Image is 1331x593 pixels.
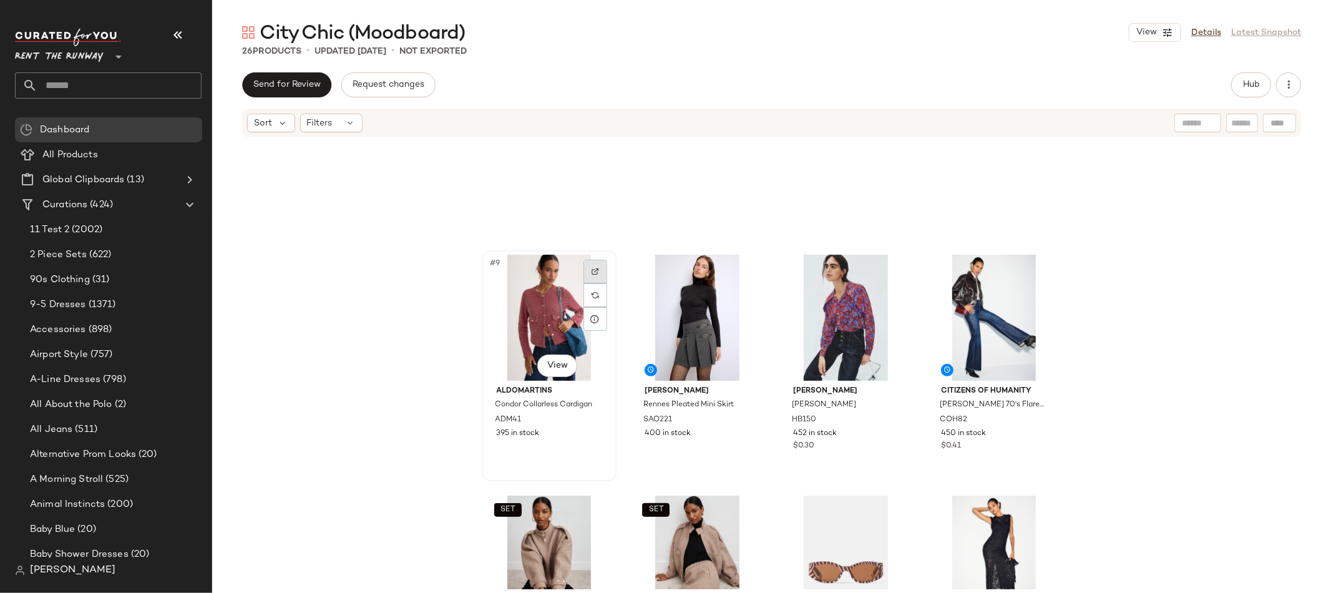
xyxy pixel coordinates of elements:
span: View [547,361,568,371]
span: A Morning Stroll [30,473,103,487]
span: Global Clipboards [42,173,124,187]
span: (622) [87,248,112,262]
span: Sort [254,117,272,130]
span: [PERSON_NAME] 70's Flare [PERSON_NAME] [940,399,1045,411]
span: City Chic (Moodboard) [260,21,465,46]
span: Hub [1242,80,1260,90]
p: Not Exported [399,45,467,58]
span: A-Line Dresses [30,373,100,387]
span: View [1136,27,1157,37]
span: [PERSON_NAME] [30,563,115,578]
span: All About the Polo [30,398,112,412]
span: Alternative Prom Looks [30,448,136,462]
span: $0.30 [793,441,814,452]
img: SAO221.jpg [635,255,760,381]
button: Request changes [341,72,435,97]
span: 2 Piece Sets [30,248,87,262]
span: $0.41 [941,441,961,452]
span: #9 [489,257,503,270]
span: 400 in stock [645,428,691,439]
span: Rent the Runway [15,42,104,65]
span: Animal Instincts [30,497,105,512]
span: Request changes [352,80,424,90]
span: (798) [100,373,126,387]
span: (898) [86,323,112,337]
span: 450 in stock [941,428,986,439]
span: 452 in stock [793,428,837,439]
span: (20) [136,448,157,462]
span: 90s Clothing [30,273,90,287]
span: (31) [90,273,110,287]
span: 395 in stock [497,428,540,439]
span: SET [648,506,664,514]
img: svg%3e [20,124,32,136]
img: HB150.jpg [783,255,909,381]
span: Curations [42,198,87,212]
span: [PERSON_NAME] [645,386,750,397]
span: (2) [112,398,126,412]
span: • [306,44,310,59]
button: Hub [1231,72,1271,97]
span: (13) [124,173,144,187]
button: SET [494,503,522,517]
button: View [537,355,577,377]
span: (2002) [69,223,102,237]
span: Citizens of Humanity [941,386,1046,397]
span: Condor Collarless Cardigan [495,399,593,411]
button: SET [642,503,670,517]
button: View [1129,23,1181,42]
span: Airport Style [30,348,88,362]
span: SET [500,506,515,514]
span: (424) [87,198,113,212]
span: [PERSON_NAME] [792,399,856,411]
p: updated [DATE] [314,45,386,58]
span: Dashboard [40,123,89,137]
span: Aldomartins [497,386,602,397]
img: COH82.jpg [931,255,1056,381]
span: All Jeans [30,423,72,437]
span: (20) [75,522,96,537]
span: All Products [42,148,98,162]
img: svg%3e [592,268,599,275]
span: Rennes Pleated Mini Skirt [643,399,734,411]
a: Details [1191,26,1221,39]
span: ADM41 [495,414,522,426]
span: 11 Test 2 [30,223,69,237]
span: 9-5 Dresses [30,298,86,312]
span: Baby Shower Dresses [30,547,129,562]
span: • [391,44,394,59]
img: cfy_white_logo.C9jOOHJF.svg [15,29,121,46]
span: 26 [242,47,253,56]
span: [PERSON_NAME] [793,386,899,397]
span: HB150 [792,414,816,426]
span: COH82 [940,414,967,426]
span: Send for Review [253,80,321,90]
img: svg%3e [15,566,25,576]
img: svg%3e [242,26,255,39]
span: Accessories [30,323,86,337]
span: (200) [105,497,133,512]
img: ADM41.jpg [487,255,612,381]
span: SAO221 [643,414,672,426]
button: Send for Review [242,72,331,97]
div: Products [242,45,301,58]
span: (525) [103,473,129,487]
span: Filters [307,117,333,130]
span: (1371) [86,298,116,312]
span: (757) [88,348,113,362]
span: (511) [72,423,97,437]
img: svg%3e [592,292,599,299]
span: Baby Blue [30,522,75,537]
span: (20) [129,547,150,562]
